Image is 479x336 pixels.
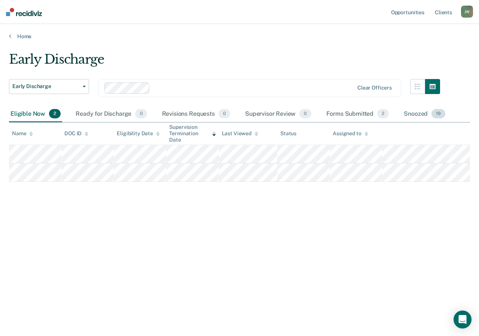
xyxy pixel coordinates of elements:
[461,6,473,18] div: J W
[357,85,392,91] div: Clear officers
[9,79,89,94] button: Early Discharge
[64,130,88,137] div: DOC ID
[377,109,389,119] span: 2
[169,124,216,143] div: Supervision Termination Date
[333,130,368,137] div: Assigned to
[219,109,230,119] span: 0
[454,311,472,329] div: Open Intercom Messenger
[461,6,473,18] button: JW
[117,130,160,137] div: Eligibility Date
[6,8,42,16] img: Recidiviz
[244,106,313,122] div: Supervisor Review0
[299,109,311,119] span: 0
[161,106,232,122] div: Revisions Requests0
[280,130,296,137] div: Status
[9,33,470,40] a: Home
[135,109,147,119] span: 0
[12,83,80,90] span: Early Discharge
[74,106,148,122] div: Ready for Discharge0
[325,106,391,122] div: Forms Submitted2
[222,130,258,137] div: Last Viewed
[49,109,61,119] span: 2
[431,109,445,119] span: 19
[9,106,62,122] div: Eligible Now2
[9,52,440,73] div: Early Discharge
[12,130,33,137] div: Name
[402,106,447,122] div: Snoozed19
